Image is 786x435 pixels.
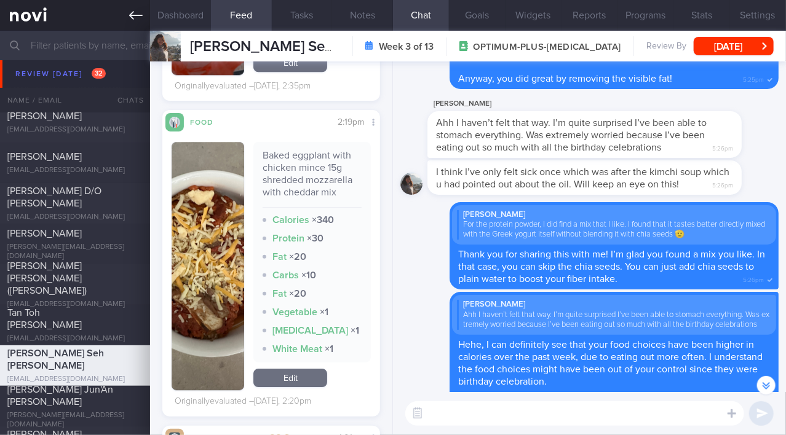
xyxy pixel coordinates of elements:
span: Tan Toh [PERSON_NAME] [7,308,82,330]
span: [PERSON_NAME] Seh [PERSON_NAME] [190,39,451,54]
span: 5:26pm [712,141,733,153]
div: Ahh I haven’t felt that way. I’m quite surprised I’ve been able to stomach everything. Was extrem... [457,310,771,331]
div: [EMAIL_ADDRESS][DOMAIN_NAME] [7,334,143,343]
strong: Fat [272,289,287,299]
strong: × 1 [320,307,328,317]
div: [EMAIL_ADDRESS][DOMAIN_NAME] [7,375,143,384]
span: [PERSON_NAME] D/O [PERSON_NAME] [7,186,101,208]
strong: Week 3 of 13 [379,41,434,53]
span: Hehe, I can definitely see that your food choices have been higher in calories over the past week... [458,340,763,386]
div: Baked eggplant with chicken mince 15g shredded mozzarella with cheddar mix [263,149,362,208]
span: [PERSON_NAME] [7,152,82,162]
strong: Fat [272,252,287,262]
span: 5:26pm [743,273,764,284]
a: Edit [253,53,327,72]
strong: × 340 [312,215,334,225]
strong: Protein [272,233,304,243]
strong: × 20 [289,289,306,299]
span: [PERSON_NAME] Jun'An [PERSON_NAME] [7,385,113,407]
img: Baked eggplant with chicken mince 15g shredded mozzarella with cheddar mix [172,142,244,390]
span: Ahh I haven’t felt that way. I’m quite surprised I’ve been able to stomach everything. Was extrem... [436,118,707,152]
button: [DATE] [694,37,774,55]
span: I think I’ve only felt sick once which was after the kimchi soup which u had pointed out about th... [436,167,729,189]
span: Review By [646,41,686,52]
a: Edit [253,369,327,387]
div: [EMAIL_ADDRESS][DOMAIN_NAME] [7,166,143,175]
div: Food [184,116,233,127]
span: 5:26pm [712,178,733,190]
div: [PERSON_NAME] [457,210,771,220]
div: For the protein powder, I did find a mix that I like. I found that it tastes better directly mixe... [457,220,771,240]
span: [PERSON_NAME] [7,71,82,80]
div: Originally evaluated – [DATE], 2:35pm [175,81,311,92]
div: [EMAIL_ADDRESS][DOMAIN_NAME] [7,125,143,135]
div: [PERSON_NAME][EMAIL_ADDRESS][DOMAIN_NAME] [7,243,143,261]
div: [PERSON_NAME][EMAIL_ADDRESS][DOMAIN_NAME] [7,411,143,429]
span: [PERSON_NAME] [7,111,82,121]
span: [PERSON_NAME] [PERSON_NAME] ([PERSON_NAME]) [7,261,87,296]
span: [PERSON_NAME] [7,229,82,238]
strong: × 10 [301,270,316,280]
strong: × 1 [325,344,333,354]
span: Anyway, you did great by removing the visible fat! [458,74,672,84]
strong: × 1 [351,326,359,335]
div: [PERSON_NAME] [457,300,771,310]
div: [EMAIL_ADDRESS][DOMAIN_NAME] [7,85,143,94]
strong: White Meat [272,344,322,354]
strong: × 30 [307,233,324,243]
div: [EMAIL_ADDRESS][DOMAIN_NAME] [7,213,143,222]
strong: [MEDICAL_DATA] [272,326,348,335]
span: [PERSON_NAME] Seh [PERSON_NAME] [7,348,104,370]
span: 5:25pm [743,72,764,84]
strong: Vegetable [272,307,317,317]
div: [PERSON_NAME] [427,96,779,111]
span: Thank you for sharing this with me! I’m glad you found a mix you like. In that case, you can skip... [458,249,765,284]
strong: × 20 [289,252,306,262]
span: 2:19pm [338,118,364,127]
strong: Carbs [272,270,299,280]
div: Originally evaluated – [DATE], 2:20pm [175,396,311,407]
strong: Calories [272,215,309,225]
span: OPTIMUM-PLUS-[MEDICAL_DATA] [474,41,621,53]
div: [EMAIL_ADDRESS][DOMAIN_NAME] [7,300,143,309]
